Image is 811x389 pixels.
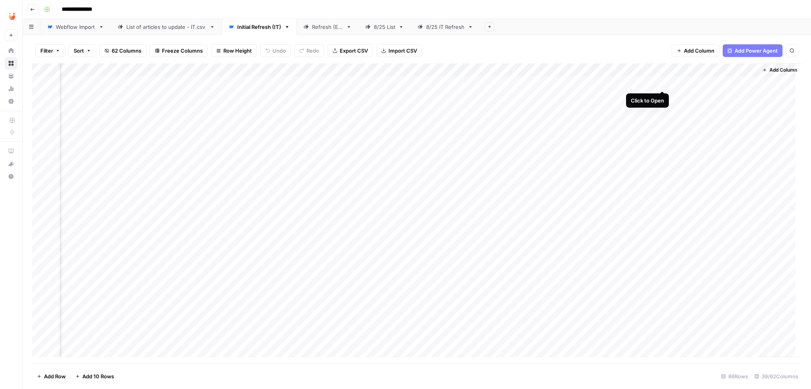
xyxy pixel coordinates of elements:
[56,23,95,31] div: Webflow Import
[70,370,119,383] button: Add 10 Rows
[718,370,751,383] div: 86 Rows
[751,370,801,383] div: 39/62 Columns
[82,372,114,380] span: Add 10 Rows
[769,66,797,74] span: Add Column
[411,19,480,35] a: 8/25 IT Refresh
[723,44,782,57] button: Add Power Agent
[307,47,319,55] span: Redo
[40,19,111,35] a: Webflow Import
[150,44,208,57] button: Freeze Columns
[272,47,286,55] span: Undo
[327,44,373,57] button: Export CSV
[294,44,324,57] button: Redo
[735,47,778,55] span: Add Power Agent
[74,47,84,55] span: Sort
[340,47,368,55] span: Export CSV
[5,145,17,157] a: AirOps Academy
[32,370,70,383] button: Add Row
[5,170,17,183] button: Help + Support
[426,23,465,31] div: 8/25 IT Refresh
[99,44,147,57] button: 62 Columns
[631,97,664,104] div: Click to Open
[297,19,358,35] a: Refresh (ES)
[374,23,395,31] div: 8/25 List
[5,157,17,170] button: What's new?
[376,44,422,57] button: Import CSV
[5,9,19,23] img: Unobravo Logo
[126,23,206,31] div: List of articles to update - IT.csv
[5,44,17,57] a: Home
[5,95,17,108] a: Settings
[40,47,53,55] span: Filter
[5,70,17,82] a: Your Data
[5,82,17,95] a: Usage
[684,47,714,55] span: Add Column
[260,44,291,57] button: Undo
[222,19,297,35] a: Initial Refresh (IT)
[672,44,720,57] button: Add Column
[44,372,66,380] span: Add Row
[5,57,17,70] a: Browse
[162,47,203,55] span: Freeze Columns
[211,44,257,57] button: Row Height
[223,47,252,55] span: Row Height
[237,23,281,31] div: Initial Refresh (IT)
[388,47,417,55] span: Import CSV
[111,19,222,35] a: List of articles to update - IT.csv
[69,44,96,57] button: Sort
[312,23,343,31] div: Refresh (ES)
[358,19,411,35] a: 8/25 List
[5,6,17,26] button: Workspace: Unobravo
[759,65,800,75] button: Add Column
[112,47,141,55] span: 62 Columns
[35,44,65,57] button: Filter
